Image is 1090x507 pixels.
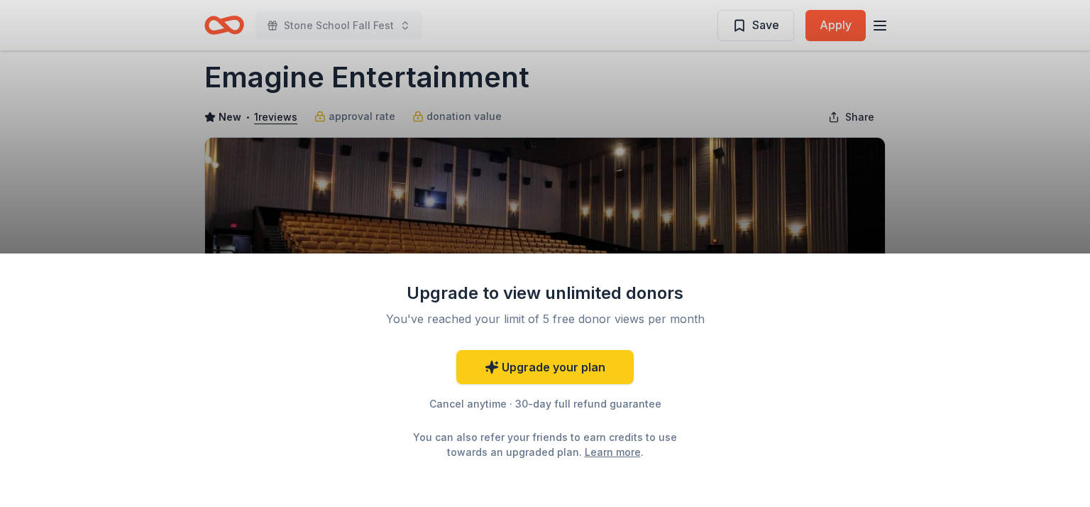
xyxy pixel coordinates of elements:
[456,350,634,384] a: Upgrade your plan
[378,310,712,327] div: You've reached your limit of 5 free donor views per month
[585,445,641,459] a: Learn more
[400,430,690,459] div: You can also refer your friends to earn credits to use towards an upgraded plan. .
[360,396,730,413] div: Cancel anytime · 30-day full refund guarantee
[360,282,730,305] div: Upgrade to view unlimited donors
